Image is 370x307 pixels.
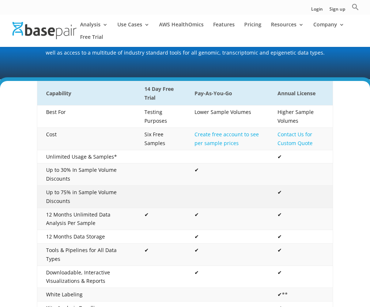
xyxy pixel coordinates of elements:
[37,163,136,186] td: Up to 30% In Sample Volume Discounts
[352,3,359,15] a: Search Icon Link
[80,34,103,47] a: Free Trial
[80,22,108,34] a: Analysis
[159,22,204,34] a: AWS HealthOmics
[136,243,186,266] td: ✔
[37,266,136,288] td: Downloadable, Interactive Visualizations & Reports
[311,7,323,15] a: Login
[269,150,333,163] td: ✔
[12,22,76,40] img: Basepair
[37,288,136,302] td: White Labeling
[244,22,261,34] a: Pricing
[186,163,269,186] td: ✔
[195,131,259,147] a: Create free account to see per sample prices
[37,208,136,230] td: 12 Months Unlimited Data Analysis Per Sample
[37,230,136,244] td: 12 Months Data Storage
[136,208,186,230] td: ✔
[37,243,136,266] td: Tools & Pipelines for All Data Types
[136,81,186,106] th: 14 Day Free Trial
[37,127,136,150] td: Cost
[277,131,313,147] a: Contact Us for Custom Quote
[271,22,304,34] a: Resources
[186,266,269,288] td: ✔
[136,106,186,128] td: Testing Purposes
[186,230,269,244] td: ✔
[213,22,235,34] a: Features
[37,185,136,208] td: Up to 75% in Sample Volume Discounts
[37,106,136,128] td: Best For
[329,7,345,15] a: Sign up
[186,243,269,266] td: ✔
[269,185,333,208] td: ✔
[186,208,269,230] td: ✔
[352,3,359,11] svg: Search
[186,81,269,106] th: Pay-As-You-Go
[269,230,333,244] td: ✔
[136,127,186,150] td: Six Free Samples
[186,106,269,128] td: Lower Sample Volumes
[313,22,344,34] a: Company
[117,22,150,34] a: Use Cases
[37,150,136,163] td: Unlimited Usage & Samples*
[269,208,333,230] td: ✔
[269,243,333,266] td: ✔
[37,81,136,106] th: Capability
[269,106,333,128] td: Higher Sample Volumes
[269,81,333,106] th: Annual License
[269,266,333,288] td: ✔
